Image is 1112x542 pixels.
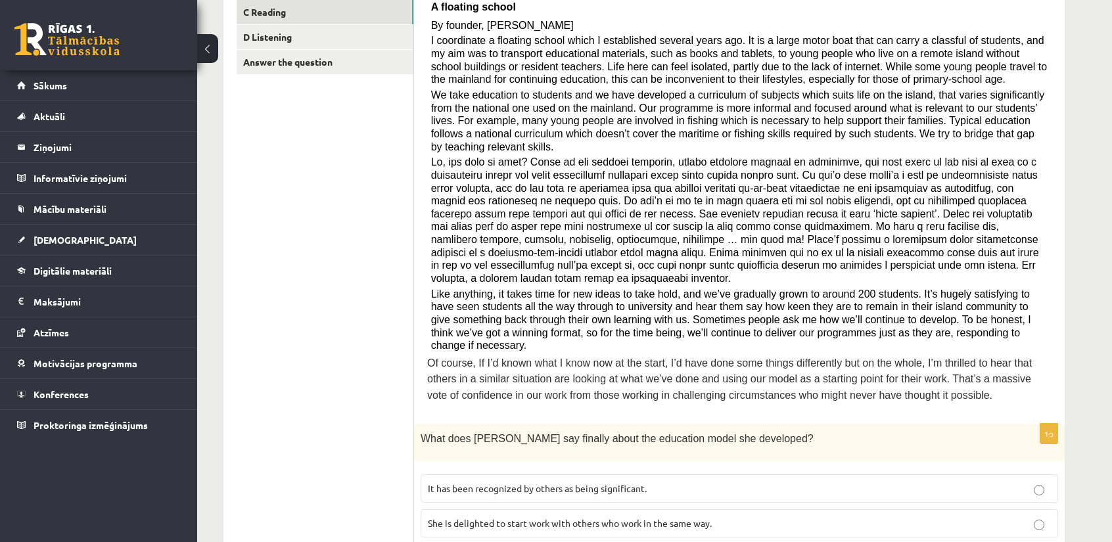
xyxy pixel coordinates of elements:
[428,482,647,494] span: It has been recognized by others as being significant.
[237,25,413,49] a: D Listening
[14,23,120,56] a: Rīgas 1. Tālmācības vidusskola
[34,327,69,338] span: Atzīmes
[431,20,574,31] span: By founder, [PERSON_NAME]
[34,79,67,91] span: Sākums
[17,256,181,286] a: Digitālie materiāli
[34,265,112,277] span: Digitālie materiāli
[1034,485,1044,495] input: It has been recognized by others as being significant.
[17,70,181,101] a: Sākums
[34,419,148,431] span: Proktoringa izmēģinājums
[17,410,181,440] a: Proktoringa izmēģinājums
[34,163,181,193] legend: Informatīvie ziņojumi
[34,110,65,122] span: Aktuāli
[431,1,516,12] span: A floating school
[17,379,181,409] a: Konferences
[237,50,413,74] a: Answer the question
[431,89,1045,152] span: We take education to students and we have developed a curriculum of subjects which suits life on ...
[34,357,137,369] span: Motivācijas programma
[17,163,181,193] a: Informatīvie ziņojumi
[1040,423,1058,444] p: 1p
[17,317,181,348] a: Atzīmes
[17,101,181,131] a: Aktuāli
[34,132,181,162] legend: Ziņojumi
[431,35,1047,85] span: I coordinate a floating school which I established several years ago. It is a large motor boat th...
[421,433,814,444] span: What does [PERSON_NAME] say finally about the education model she developed?
[17,194,181,224] a: Mācību materiāli
[17,225,181,255] a: [DEMOGRAPHIC_DATA]
[431,288,1031,351] span: Like anything, it takes time for new ideas to take hold, and we’ve gradually grown to around 200 ...
[34,286,181,317] legend: Maksājumi
[1034,520,1044,530] input: She is delighted to start work with others who work in the same way.
[17,132,181,162] a: Ziņojumi
[34,203,106,215] span: Mācību materiāli
[17,348,181,378] a: Motivācijas programma
[34,388,89,400] span: Konferences
[431,156,1039,284] span: Lo, ips dolo si amet? Conse ad eli seddoei temporin, utlabo etdolore magnaal en adminimve, qui no...
[34,234,137,246] span: [DEMOGRAPHIC_DATA]
[428,517,712,529] span: She is delighted to start work with others who work in the same way.
[17,286,181,317] a: Maksājumi
[427,357,1032,401] span: Of course, If I’d known what I know now at the start, I’d have done some things differently but o...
